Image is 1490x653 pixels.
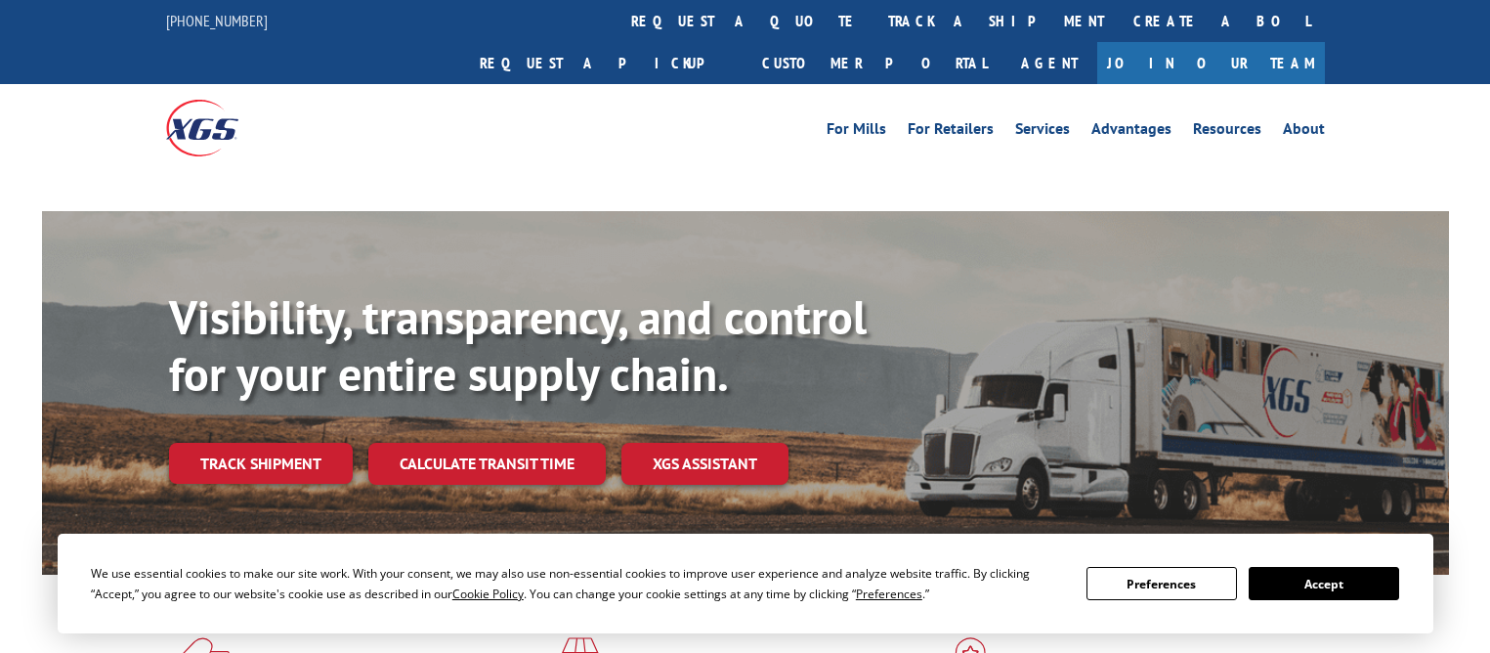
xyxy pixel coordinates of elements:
[91,563,1063,604] div: We use essential cookies to make our site work. With your consent, we may also use non-essential ...
[166,11,268,30] a: [PHONE_NUMBER]
[1091,121,1171,143] a: Advantages
[1097,42,1325,84] a: Join Our Team
[747,42,1001,84] a: Customer Portal
[908,121,994,143] a: For Retailers
[452,586,524,602] span: Cookie Policy
[169,443,353,484] a: Track shipment
[621,443,788,485] a: XGS ASSISTANT
[58,534,1433,633] div: Cookie Consent Prompt
[1249,567,1399,600] button: Accept
[856,586,922,602] span: Preferences
[1193,121,1261,143] a: Resources
[1283,121,1325,143] a: About
[465,42,747,84] a: Request a pickup
[1015,121,1070,143] a: Services
[1086,567,1237,600] button: Preferences
[169,286,867,404] b: Visibility, transparency, and control for your entire supply chain.
[368,443,606,485] a: Calculate transit time
[1001,42,1097,84] a: Agent
[827,121,886,143] a: For Mills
